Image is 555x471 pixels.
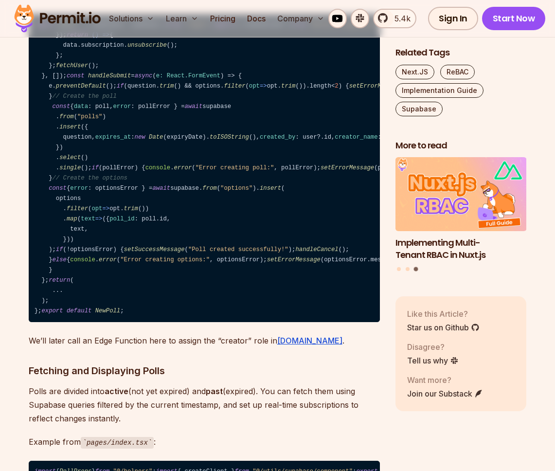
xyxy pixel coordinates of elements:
[428,7,478,30] a: Sign In
[105,9,158,28] button: Solutions
[152,185,170,192] span: await
[373,9,416,28] a: 5.4k
[53,103,71,110] span: const
[162,9,202,28] button: Learn
[105,386,128,396] strong: active
[324,134,331,141] span: id
[440,65,475,79] a: ReBAC
[41,308,63,314] span: export
[395,158,527,232] img: Implementing Multi-Tenant RBAC in Nuxt.js
[277,336,342,345] a: [DOMAIN_NAME]
[120,256,210,263] span: "Error creating options:"
[281,83,295,90] span: trim
[49,185,67,192] span: const
[29,334,380,347] p: We’ll later call an Edge Function here to assign the “creator” role in .
[188,246,288,253] span: "Poll created successfully!"
[67,72,85,79] span: const
[249,83,260,90] span: opt
[81,42,124,49] span: subscription
[77,113,102,120] span: "polls"
[407,388,483,399] a: Join our Substack
[267,256,321,263] span: setErrorMessage
[395,158,527,261] a: Implementing Multi-Tenant RBAC in Nuxt.jsImplementing Multi-Tenant RBAC in Nuxt.js
[395,65,434,79] a: Next.JS
[56,246,63,253] span: if
[389,13,411,24] span: 5.4k
[91,32,109,38] span: () =>
[249,83,267,90] span: =>
[260,134,296,141] span: created_by
[53,93,117,100] span: // Create the poll
[113,103,131,110] span: error
[206,386,223,396] strong: past
[53,256,67,263] span: else
[185,103,203,110] span: await
[321,164,374,171] span: setErrorMessage
[81,216,102,222] span: =>
[29,14,380,323] code: , { useEffect, useState } ; { createClient } ; { } ; = ( ) => { [user, setUser] = useState< | >( ...
[395,47,527,59] h2: Related Tags
[74,103,88,110] span: data
[395,140,527,152] h2: More to read
[202,185,216,192] span: from
[109,216,134,222] span: poll_id
[70,185,88,192] span: error
[273,9,328,28] button: Company
[482,7,546,30] a: Start Now
[91,205,102,212] span: opt
[29,384,380,425] p: Polls are divided into (not yet expired) and (expired). You can fetch them using Supabase queries...
[91,205,109,212] span: =>
[10,2,105,35] img: Permit logo
[206,9,239,28] a: Pricing
[395,83,483,98] a: Implementation Guide
[407,341,459,353] p: Disagree?
[395,158,527,273] div: Posts
[67,32,88,38] span: return
[220,185,252,192] span: "options"
[95,134,131,141] span: expires_at
[395,158,527,261] li: 3 of 3
[406,268,410,272] button: Go to slide 2
[407,374,483,386] p: Want more?
[29,363,380,379] h3: Fetching and Displaying Polls
[135,72,153,79] span: async
[160,83,174,90] span: trim
[67,205,88,212] span: filter
[70,256,95,263] span: console
[397,268,401,272] button: Go to slide 1
[49,277,70,284] span: return
[260,185,281,192] span: insert
[53,175,127,181] span: // Create the options
[135,134,145,141] span: new
[395,102,443,116] a: Supabase
[224,83,245,90] span: filter
[67,308,91,314] span: default
[29,435,380,449] p: Example from :
[210,134,249,141] span: toISOString
[59,164,81,171] span: single
[149,134,163,141] span: Date
[335,134,377,141] span: creator_name
[349,83,403,90] span: setErrorMessage
[91,164,99,171] span: if
[371,256,395,263] span: message
[414,267,418,272] button: Go to slide 3
[127,42,167,49] span: unsubscribe
[124,205,138,212] span: trim
[310,83,331,90] span: length
[160,216,167,222] span: id
[395,237,527,261] h3: Implementing Multi-Tenant RBAC in Nuxt.js
[156,72,220,79] span: e: React.FormEvent
[56,62,88,69] span: fetchUser
[117,83,124,90] span: if
[67,216,77,222] span: map
[295,246,338,253] span: handleCancel
[81,216,95,222] span: text
[88,72,131,79] span: handleSubmit
[59,124,81,130] span: insert
[99,256,117,263] span: error
[335,83,338,90] span: 2
[174,164,192,171] span: error
[59,154,81,161] span: select
[124,246,185,253] span: setSuccessMessage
